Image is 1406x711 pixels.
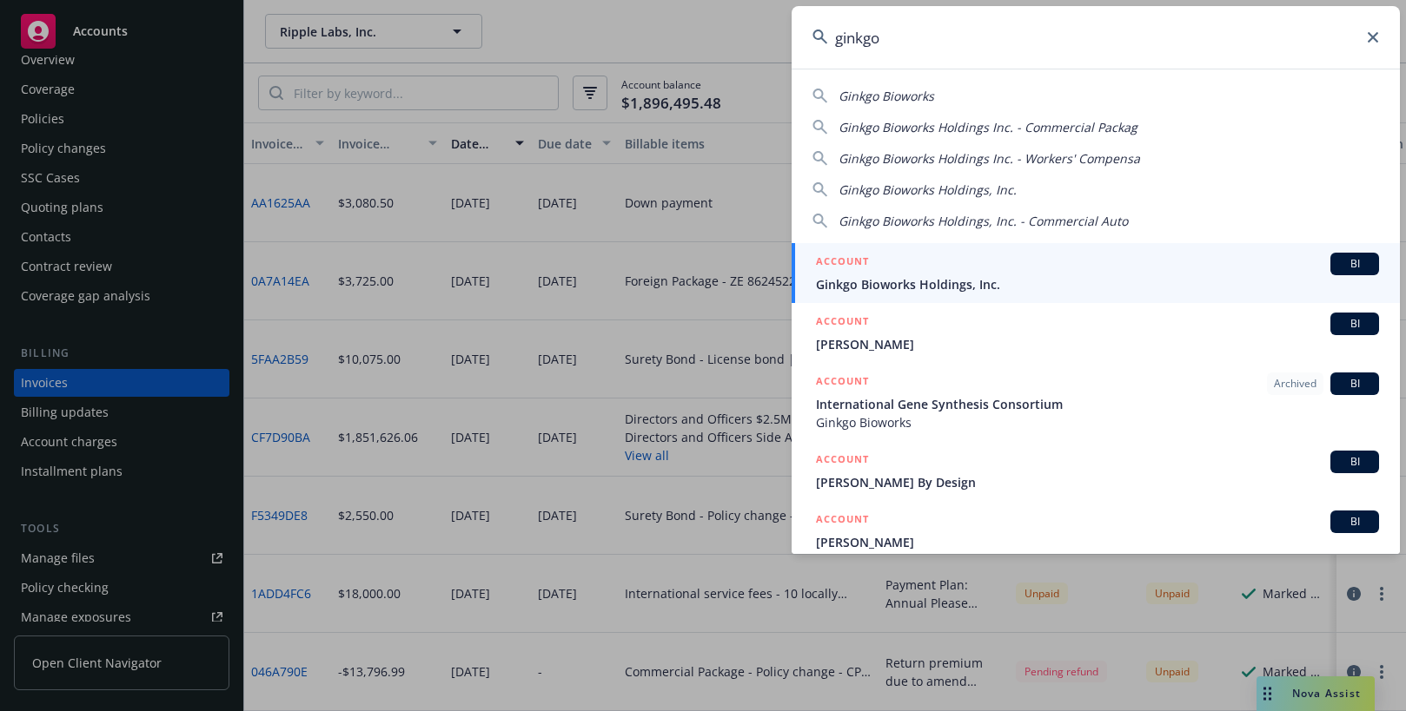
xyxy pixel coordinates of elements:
span: Ginkgo Bioworks [816,413,1379,431]
span: BI [1337,376,1372,392]
input: Search... [792,6,1400,69]
span: Ginkgo Bioworks Holdings Inc. - Commercial Packag [839,119,1137,135]
h5: ACCOUNT [816,372,869,393]
span: [PERSON_NAME] [816,533,1379,551]
span: [PERSON_NAME] By Design [816,473,1379,491]
a: ACCOUNTArchivedBIInternational Gene Synthesis ConsortiumGinkgo Bioworks [792,363,1400,441]
span: Ginkgo Bioworks [839,88,934,104]
span: Ginkgo Bioworks Holdings, Inc. [839,181,1017,198]
h5: ACCOUNT [816,253,869,273]
span: Ginkgo Bioworks Holdings, Inc. - Commercial Auto [839,213,1128,229]
span: Ginkgo Bioworks Holdings Inc. - Workers' Compensa [839,150,1140,167]
span: BI [1337,454,1372,470]
a: ACCOUNTBIGinkgo Bioworks Holdings, Inc. [792,243,1400,303]
h5: ACCOUNT [816,313,869,333]
a: ACCOUNTBI[PERSON_NAME] By Design [792,441,1400,501]
span: Ginkgo Bioworks Holdings, Inc. [816,275,1379,293]
a: ACCOUNTBI[PERSON_NAME] [792,501,1400,561]
span: Archived [1274,376,1316,392]
h5: ACCOUNT [816,510,869,531]
span: [PERSON_NAME] [816,335,1379,353]
span: BI [1337,256,1372,272]
span: International Gene Synthesis Consortium [816,395,1379,413]
span: BI [1337,316,1372,332]
a: ACCOUNTBI[PERSON_NAME] [792,303,1400,363]
h5: ACCOUNT [816,451,869,471]
span: BI [1337,514,1372,530]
